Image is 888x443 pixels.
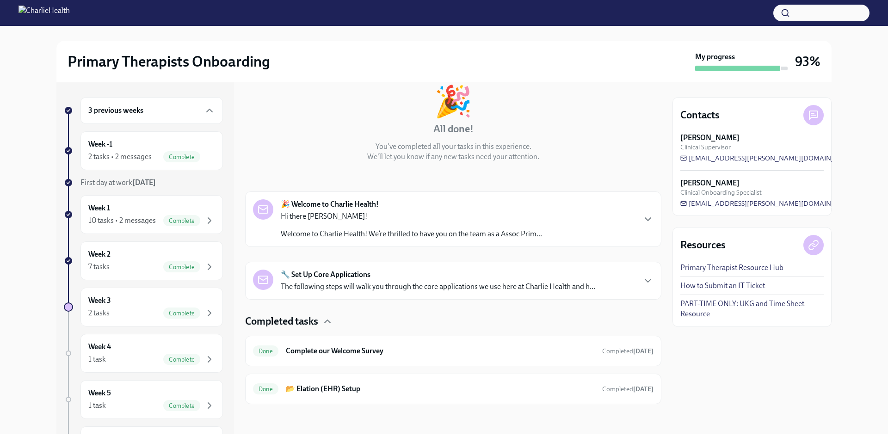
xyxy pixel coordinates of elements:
[88,152,152,162] div: 2 tasks • 2 messages
[64,288,223,326] a: Week 32 tasksComplete
[245,314,318,328] h4: Completed tasks
[434,86,472,117] div: 🎉
[88,342,111,352] h6: Week 4
[602,347,654,356] span: August 11th, 2025 14:04
[88,388,111,398] h6: Week 5
[68,52,270,71] h2: Primary Therapists Onboarding
[88,105,143,116] h6: 3 previous weeks
[680,281,765,291] a: How to Submit an IT Ticket
[253,344,654,358] a: DoneComplete our Welcome SurveyCompleted[DATE]
[633,385,654,393] strong: [DATE]
[602,385,654,394] span: August 11th, 2025 15:33
[281,199,379,209] strong: 🎉 Welcome to Charlie Health!
[163,217,200,224] span: Complete
[680,154,857,163] a: [EMAIL_ADDRESS][PERSON_NAME][DOMAIN_NAME]
[88,308,110,318] div: 2 tasks
[281,211,542,221] p: Hi there [PERSON_NAME]!
[64,380,223,419] a: Week 51 taskComplete
[253,348,278,355] span: Done
[376,142,531,152] p: You've completed all your tasks in this experience.
[64,178,223,188] a: First day at work[DATE]
[64,241,223,280] a: Week 27 tasksComplete
[680,188,762,197] span: Clinical Onboarding Specialist
[367,152,539,162] p: We'll let you know if any new tasks need your attention.
[680,108,720,122] h4: Contacts
[88,203,110,213] h6: Week 1
[602,347,654,355] span: Completed
[281,282,595,292] p: The following steps will walk you through the core applications we use here at Charlie Health and...
[163,310,200,317] span: Complete
[80,178,156,187] span: First day at work
[680,199,857,208] a: [EMAIL_ADDRESS][PERSON_NAME][DOMAIN_NAME]
[695,52,735,62] strong: My progress
[163,402,200,409] span: Complete
[433,122,474,136] h4: All done!
[132,178,156,187] strong: [DATE]
[163,264,200,271] span: Complete
[80,97,223,124] div: 3 previous weeks
[633,347,654,355] strong: [DATE]
[64,334,223,373] a: Week 41 taskComplete
[680,133,740,143] strong: [PERSON_NAME]
[88,139,112,149] h6: Week -1
[88,295,111,306] h6: Week 3
[18,6,70,20] img: CharlieHealth
[88,249,111,259] h6: Week 2
[253,381,654,396] a: Done📂 Elation (EHR) SetupCompleted[DATE]
[286,384,595,394] h6: 📂 Elation (EHR) Setup
[88,215,156,226] div: 10 tasks • 2 messages
[253,386,278,393] span: Done
[795,53,820,70] h3: 93%
[281,229,542,239] p: Welcome to Charlie Health! We’re thrilled to have you on the team as a Assoc Prim...
[680,299,824,319] a: PART-TIME ONLY: UKG and Time Sheet Resource
[163,154,200,160] span: Complete
[680,178,740,188] strong: [PERSON_NAME]
[602,385,654,393] span: Completed
[163,356,200,363] span: Complete
[64,195,223,234] a: Week 110 tasks • 2 messagesComplete
[245,314,661,328] div: Completed tasks
[88,262,110,272] div: 7 tasks
[680,238,726,252] h4: Resources
[680,263,783,273] a: Primary Therapist Resource Hub
[281,270,370,280] strong: 🔧 Set Up Core Applications
[64,131,223,170] a: Week -12 tasks • 2 messagesComplete
[286,346,595,356] h6: Complete our Welcome Survey
[680,143,731,152] span: Clinical Supervisor
[88,400,106,411] div: 1 task
[88,354,106,364] div: 1 task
